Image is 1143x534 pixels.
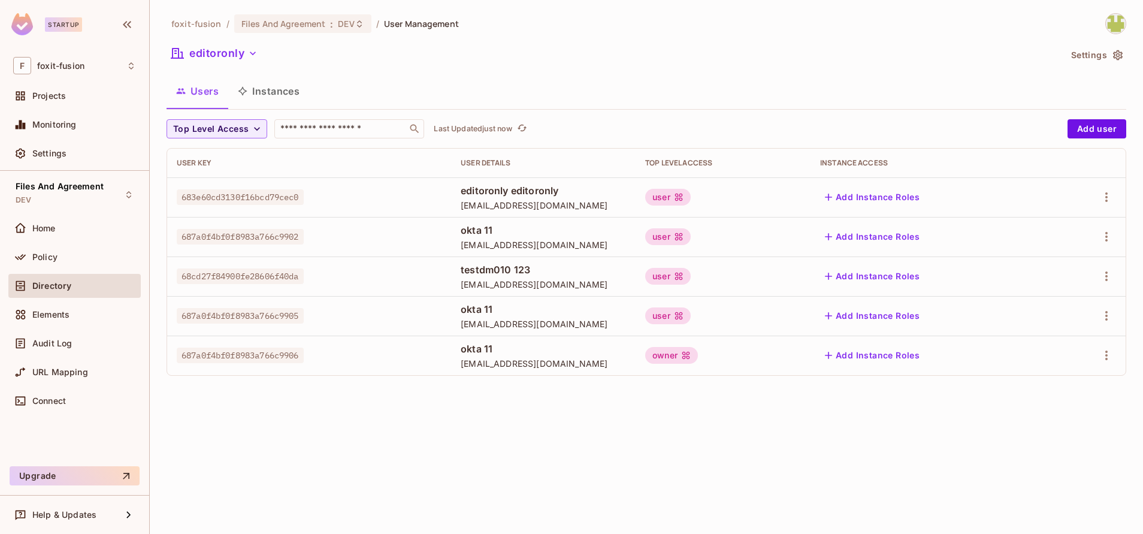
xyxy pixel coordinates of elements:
[1066,46,1126,65] button: Settings
[338,18,354,29] span: DEV
[461,342,626,355] span: okta 11
[645,228,691,245] div: user
[512,122,529,136] span: Click to refresh data
[32,367,88,377] span: URL Mapping
[241,18,326,29] span: Files And Agreement
[37,61,84,71] span: Workspace: foxit-fusion
[167,119,267,138] button: Top Level Access
[32,396,66,406] span: Connect
[645,307,691,324] div: user
[13,57,31,74] span: F
[434,124,512,134] p: Last Updated just now
[177,189,304,205] span: 683e60cd3130f16bcd79cec0
[820,158,1041,168] div: Instance Access
[384,18,459,29] span: User Management
[32,510,96,520] span: Help & Updates
[11,13,33,35] img: SReyMgAAAABJRU5ErkJggg==
[461,184,626,197] span: editoronly editoronly
[32,224,56,233] span: Home
[645,189,691,206] div: user
[32,339,72,348] span: Audit Log
[645,347,698,364] div: owner
[517,123,527,135] span: refresh
[45,17,82,32] div: Startup
[376,18,379,29] li: /
[226,18,229,29] li: /
[820,346,924,365] button: Add Instance Roles
[820,227,924,246] button: Add Instance Roles
[645,268,691,285] div: user
[461,358,626,369] span: [EMAIL_ADDRESS][DOMAIN_NAME]
[177,308,304,324] span: 687a0f4bf0f8983a766c9905
[32,281,71,291] span: Directory
[167,76,228,106] button: Users
[177,348,304,363] span: 687a0f4bf0f8983a766c9906
[173,122,249,137] span: Top Level Access
[32,91,66,101] span: Projects
[461,303,626,316] span: okta 11
[1068,119,1126,138] button: Add user
[820,306,924,325] button: Add Instance Roles
[167,44,262,63] button: editoronly
[461,318,626,330] span: [EMAIL_ADDRESS][DOMAIN_NAME]
[515,122,529,136] button: refresh
[32,120,77,129] span: Monitoring
[461,263,626,276] span: testdm010 123
[177,268,304,284] span: 68cd27f84900fe28606f40da
[820,267,924,286] button: Add Instance Roles
[228,76,309,106] button: Instances
[461,239,626,251] span: [EMAIL_ADDRESS][DOMAIN_NAME]
[177,229,304,245] span: 687a0f4bf0f8983a766c9902
[1106,14,1126,34] img: girija_dwivedi@foxitsoftware.com
[16,182,104,191] span: Files And Agreement
[32,149,66,158] span: Settings
[177,158,442,168] div: User Key
[16,195,31,205] span: DEV
[461,279,626,290] span: [EMAIL_ADDRESS][DOMAIN_NAME]
[10,466,140,485] button: Upgrade
[171,18,222,29] span: the active workspace
[820,188,924,207] button: Add Instance Roles
[461,200,626,211] span: [EMAIL_ADDRESS][DOMAIN_NAME]
[645,158,801,168] div: Top Level Access
[32,252,58,262] span: Policy
[461,158,626,168] div: User Details
[32,310,69,319] span: Elements
[461,224,626,237] span: okta 11
[329,19,334,29] span: :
